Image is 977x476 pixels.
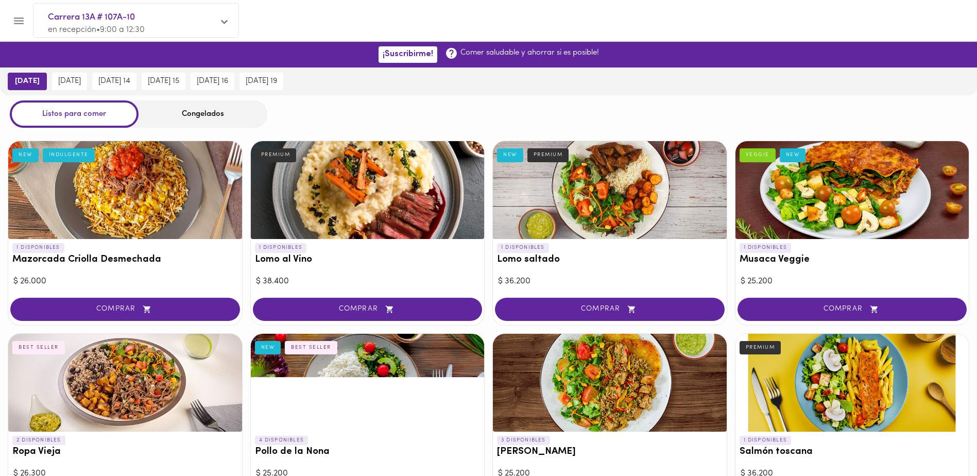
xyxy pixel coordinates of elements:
h3: Musaca Veggie [740,254,965,265]
p: 1 DISPONIBLES [740,436,792,445]
p: Comer saludable y ahorrar si es posible! [460,47,599,58]
div: Ropa Vieja [8,334,242,432]
button: COMPRAR [495,298,725,321]
div: BEST SELLER [285,341,337,354]
span: [DATE] 15 [148,77,179,86]
div: BEST SELLER [12,341,65,354]
span: [DATE] 14 [98,77,130,86]
div: INDULGENTE [43,148,95,162]
button: COMPRAR [10,298,240,321]
div: Congelados [139,100,267,128]
h3: Lomo saltado [497,254,723,265]
div: PREMIUM [740,341,781,354]
span: Carrera 13A # 107A-10 [48,11,214,24]
h3: [PERSON_NAME] [497,447,723,457]
div: $ 36.200 [498,276,722,287]
div: NEW [780,148,806,162]
h3: Salmón toscana [740,447,965,457]
span: COMPRAR [23,305,227,314]
div: Musaca Veggie [735,141,969,239]
button: [DATE] 14 [92,73,136,90]
p: 2 DISPONIBLES [12,436,65,445]
div: Pollo de la Nona [251,334,485,432]
p: 1 DISPONIBLES [255,243,307,252]
h3: Lomo al Vino [255,254,481,265]
div: NEW [497,148,523,162]
div: Mazorcada Criolla Desmechada [8,141,242,239]
span: ¡Suscribirme! [383,49,433,59]
span: [DATE] [15,77,40,86]
h3: Mazorcada Criolla Desmechada [12,254,238,265]
p: 1 DISPONIBLES [12,243,64,252]
h3: Pollo de la Nona [255,447,481,457]
div: Lomo saltado [493,141,727,239]
p: 1 DISPONIBLES [497,243,549,252]
button: ¡Suscribirme! [379,46,437,62]
button: [DATE] 19 [239,73,283,90]
button: COMPRAR [253,298,483,321]
p: 3 DISPONIBLES [497,436,550,445]
div: Lomo al Vino [251,141,485,239]
div: NEW [255,341,281,354]
iframe: Messagebird Livechat Widget [917,416,967,466]
button: [DATE] 16 [191,73,234,90]
span: [DATE] 16 [197,77,228,86]
span: COMPRAR [266,305,470,314]
p: 4 DISPONIBLES [255,436,308,445]
div: $ 26.000 [13,276,237,287]
div: PREMIUM [255,148,297,162]
div: Salmón toscana [735,334,969,432]
span: [DATE] 19 [246,77,277,86]
span: COMPRAR [508,305,712,314]
button: [DATE] [52,73,87,90]
span: COMPRAR [750,305,954,314]
div: NEW [12,148,39,162]
span: en recepción • 9:00 a 12:30 [48,26,145,34]
div: Arroz chaufa [493,334,727,432]
p: 1 DISPONIBLES [740,243,792,252]
button: COMPRAR [738,298,967,321]
div: $ 25.200 [741,276,964,287]
button: [DATE] [8,73,47,90]
div: Listos para comer [10,100,139,128]
div: $ 38.400 [256,276,479,287]
button: Menu [6,8,31,33]
div: PREMIUM [527,148,569,162]
div: VEGGIE [740,148,776,162]
button: [DATE] 15 [142,73,185,90]
h3: Ropa Vieja [12,447,238,457]
span: [DATE] [58,77,81,86]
